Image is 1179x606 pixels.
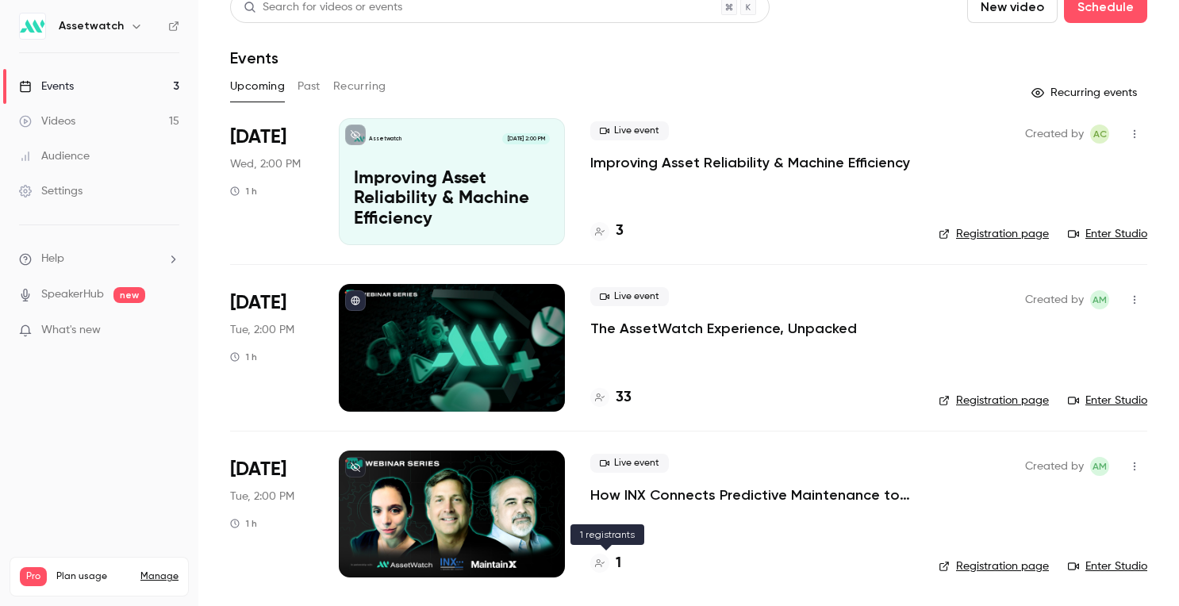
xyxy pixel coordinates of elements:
[19,113,75,129] div: Videos
[354,169,550,230] p: Improving Asset Reliability & Machine Efficiency
[616,221,624,242] h4: 3
[41,286,104,303] a: SpeakerHub
[19,251,179,267] li: help-dropdown-opener
[1093,457,1107,476] span: AM
[590,553,621,574] a: 1
[1025,125,1084,144] span: Created by
[939,226,1049,242] a: Registration page
[339,118,565,245] a: Improving Asset Reliability & Machine EfficiencyAssetwatch[DATE] 2:00 PMImproving Asset Reliabili...
[369,135,401,143] p: Assetwatch
[230,284,313,411] div: Oct 21 Tue, 2:00 PM (America/New York)
[20,13,45,39] img: Assetwatch
[230,457,286,482] span: [DATE]
[59,18,124,34] h6: Assetwatch
[1090,125,1109,144] span: Adam Creamer
[590,121,669,140] span: Live event
[1024,80,1147,105] button: Recurring events
[230,125,286,150] span: [DATE]
[616,553,621,574] h4: 1
[230,489,294,504] span: Tue, 2:00 PM
[56,570,131,583] span: Plan usage
[19,183,83,199] div: Settings
[298,74,321,99] button: Past
[41,322,101,339] span: What's new
[230,322,294,338] span: Tue, 2:00 PM
[230,156,301,172] span: Wed, 2:00 PM
[1068,558,1147,574] a: Enter Studio
[230,185,257,198] div: 1 h
[19,79,74,94] div: Events
[41,251,64,267] span: Help
[590,287,669,306] span: Live event
[1090,290,1109,309] span: Auburn Meadows
[590,153,910,172] a: Improving Asset Reliability & Machine Efficiency
[590,387,632,408] a: 33
[590,454,669,473] span: Live event
[230,290,286,316] span: [DATE]
[230,74,285,99] button: Upcoming
[502,133,549,144] span: [DATE] 2:00 PM
[1093,125,1107,144] span: AC
[230,48,278,67] h1: Events
[590,485,913,504] a: How INX Connects Predictive Maintenance to Action
[939,393,1049,408] a: Registration page
[1068,393,1147,408] a: Enter Studio
[616,387,632,408] h4: 33
[19,148,90,164] div: Audience
[20,567,47,586] span: Pro
[1090,457,1109,476] span: Auburn Meadows
[333,74,386,99] button: Recurring
[1093,290,1107,309] span: AM
[590,319,857,338] a: The AssetWatch Experience, Unpacked
[230,351,257,363] div: 1 h
[230,517,257,530] div: 1 h
[590,221,624,242] a: 3
[113,287,145,303] span: new
[1025,290,1084,309] span: Created by
[1025,457,1084,476] span: Created by
[230,451,313,577] div: Nov 4 Tue, 2:00 PM (America/New York)
[140,570,179,583] a: Manage
[1068,226,1147,242] a: Enter Studio
[230,118,313,245] div: Oct 15 Wed, 2:00 PM (America/New York)
[939,558,1049,574] a: Registration page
